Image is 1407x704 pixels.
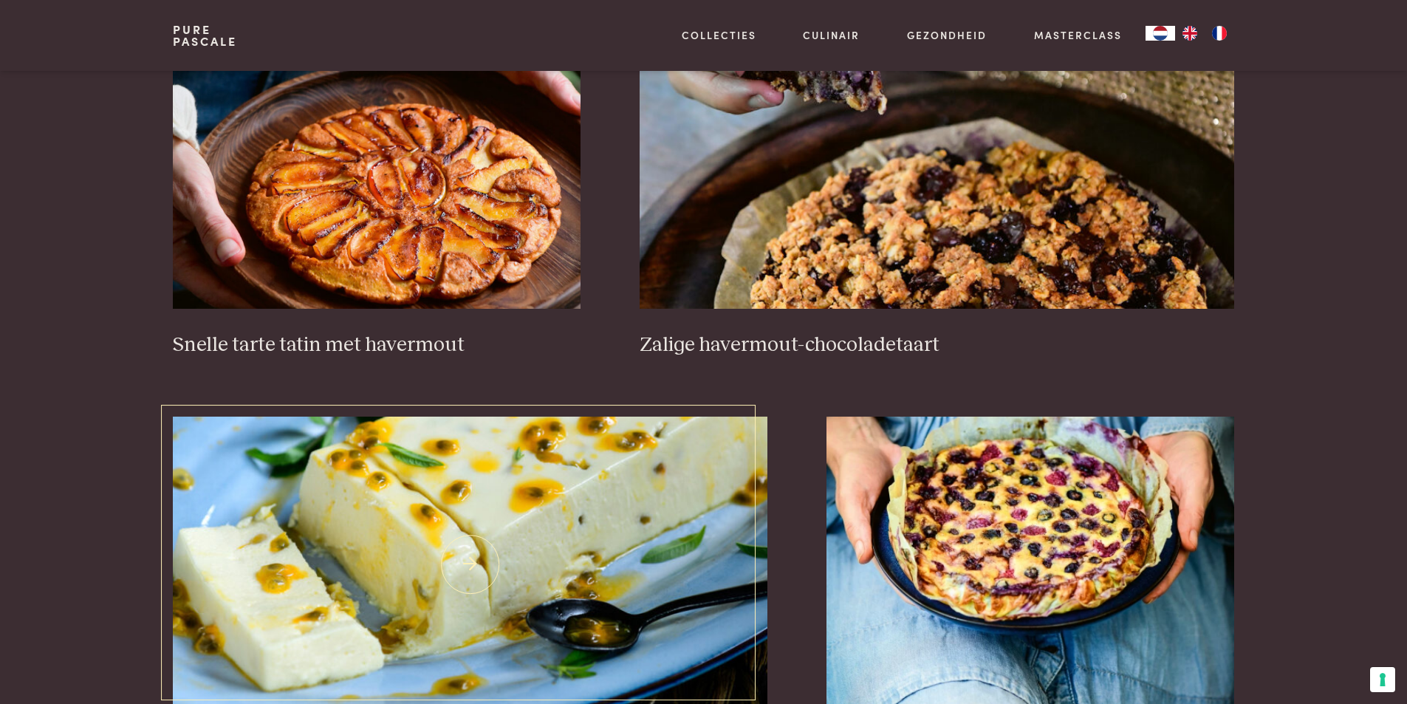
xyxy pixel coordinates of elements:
aside: Language selected: Nederlands [1146,26,1234,41]
a: NL [1146,26,1175,41]
div: Language [1146,26,1175,41]
h3: Snelle tarte tatin met havermout [173,332,581,358]
a: Collecties [682,27,756,43]
img: Zalige havermout-chocoladetaart [640,13,1234,309]
a: Zalige havermout-chocoladetaart Zalige havermout-chocoladetaart [640,13,1234,358]
a: Snelle tarte tatin met havermout Snelle tarte tatin met havermout [173,13,581,358]
a: PurePascale [173,24,237,47]
img: Snelle tarte tatin met havermout [173,13,581,309]
a: Masterclass [1034,27,1122,43]
a: Culinair [803,27,860,43]
button: Uw voorkeuren voor toestemming voor trackingtechnologieën [1370,667,1395,692]
ul: Language list [1175,26,1234,41]
h3: Zalige havermout-chocoladetaart [640,332,1234,358]
a: Gezondheid [907,27,987,43]
a: EN [1175,26,1205,41]
a: FR [1205,26,1234,41]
